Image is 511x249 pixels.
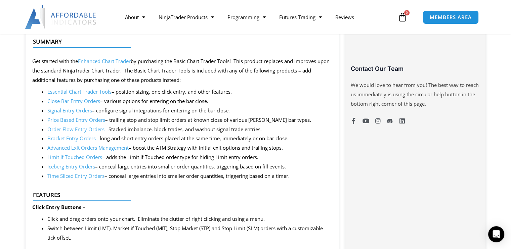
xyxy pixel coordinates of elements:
[47,98,100,104] a: Close Bar Entry Orders
[47,135,96,142] a: Bracket Entry Orders
[74,40,113,44] div: Keywords by Traffic
[47,97,332,106] li: – various options for entering on the bar close.
[329,9,361,25] a: Reviews
[47,172,104,179] a: Time Sliced Entry Orders
[47,154,102,160] a: Limit If Touched Orders
[47,171,332,181] li: – conceal large entries into smaller order quantities, triggering based on a timer.
[47,106,332,115] li: – configure signal integrations for entering on the bar close.
[47,115,332,125] li: – trailing stop and stop limit orders at known close of various [PERSON_NAME] bar types.
[488,226,504,242] div: Open Intercom Messenger
[11,17,16,23] img: website_grey.svg
[47,88,112,95] a: Essential Chart Trader Tools
[47,214,332,224] li: Click and drag orders onto your chart. Eliminate the clutter of right clicking and using a menu.
[152,9,221,25] a: NinjaTrader Products
[430,15,472,20] span: MEMBERS AREA
[47,162,332,171] li: – conceal large entries into smaller order quantities, triggering based on fill events.
[47,107,92,114] a: Signal Entry Orders
[47,144,129,151] a: Advanced Exit Orders Management
[350,65,480,72] h3: Contact Our Team
[33,38,326,45] h4: Summary
[11,11,16,16] img: logo_orange.svg
[47,125,332,134] li: – Stacked imbalance, block trades, and washout signal trade entries.
[32,57,332,85] p: Get started with the by purchasing the Basic Chart Trader Tools! This product replaces and improv...
[19,11,33,16] div: v 4.0.25
[47,153,332,162] li: – adds the Limit If Touched order type for hiding Limit entry orders.
[272,9,329,25] a: Futures Trading
[18,39,24,44] img: tab_domain_overview_orange.svg
[47,143,332,153] li: – boost the ATM Strategy with initial exit options and trailing stops.
[67,39,72,44] img: tab_keywords_by_traffic_grey.svg
[47,224,332,243] li: Switch between Limit (LMT), Market if Touched (MIT), Stop Market (STP) and Stop Limit (SLM) order...
[118,9,396,25] nav: Menu
[26,40,60,44] div: Domain Overview
[47,163,95,170] a: Iceberg Entry Orders
[33,192,326,198] h4: Features
[423,10,479,24] a: MEMBERS AREA
[25,5,97,29] img: LogoAI | Affordable Indicators – NinjaTrader
[388,7,417,27] a: 0
[47,134,332,143] li: – long and short entry orders placed at the same time, immediately or on bar close.
[47,87,332,97] li: – position sizing, one click entry, and other features.
[118,9,152,25] a: About
[404,10,410,15] span: 0
[221,9,272,25] a: Programming
[17,17,74,23] div: Domain: [DOMAIN_NAME]
[47,126,104,133] a: Order Flow Entry Orders
[350,81,480,109] p: We would love to hear from you! The best way to reach us immediately is using the circular help b...
[78,58,131,64] a: Enhanced Chart Trader
[47,116,105,123] a: Price Based Entry Orders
